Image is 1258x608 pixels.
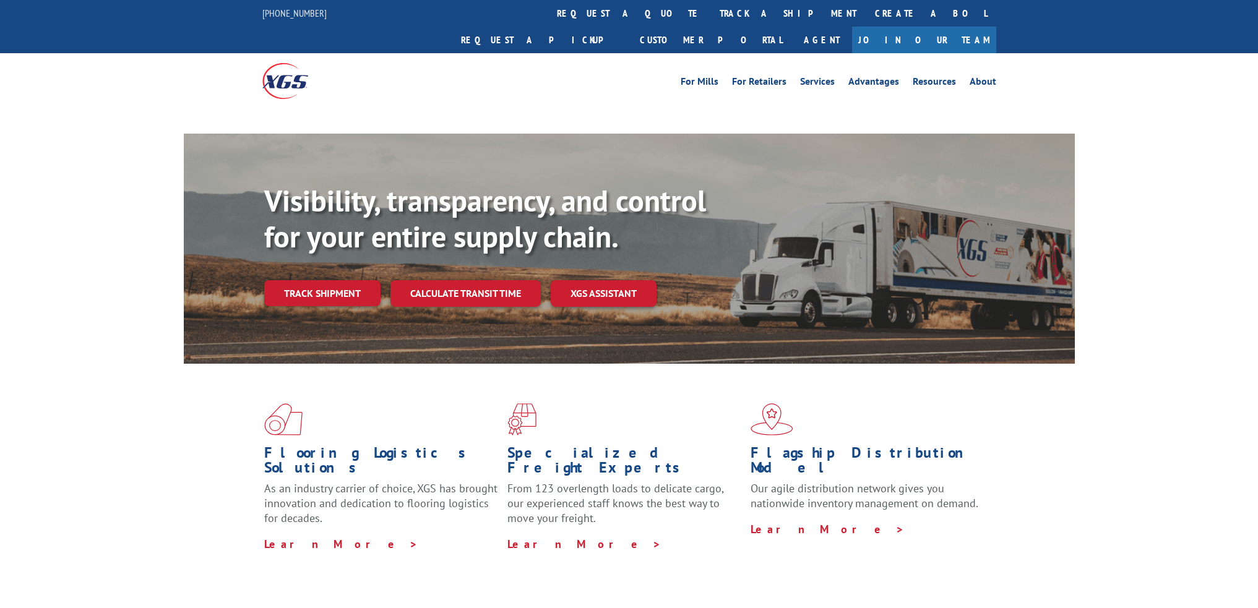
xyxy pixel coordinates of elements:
[913,77,956,90] a: Resources
[507,403,536,435] img: xgs-icon-focused-on-flooring-red
[264,537,418,551] a: Learn More >
[631,27,791,53] a: Customer Portal
[751,403,793,435] img: xgs-icon-flagship-distribution-model-red
[452,27,631,53] a: Request a pickup
[264,280,381,306] a: Track shipment
[852,27,996,53] a: Join Our Team
[507,445,741,481] h1: Specialized Freight Experts
[262,7,327,19] a: [PHONE_NUMBER]
[264,445,498,481] h1: Flooring Logistics Solutions
[264,481,498,525] span: As an industry carrier of choice, XGS has brought innovation and dedication to flooring logistics...
[732,77,786,90] a: For Retailers
[507,537,661,551] a: Learn More >
[751,445,984,481] h1: Flagship Distribution Model
[507,481,741,536] p: From 123 overlength loads to delicate cargo, our experienced staff knows the best way to move you...
[390,280,541,307] a: Calculate transit time
[800,77,835,90] a: Services
[264,403,303,435] img: xgs-icon-total-supply-chain-intelligence-red
[681,77,718,90] a: For Mills
[791,27,852,53] a: Agent
[848,77,899,90] a: Advantages
[751,522,905,536] a: Learn More >
[751,481,978,510] span: Our agile distribution network gives you nationwide inventory management on demand.
[551,280,657,307] a: XGS ASSISTANT
[264,181,706,255] b: Visibility, transparency, and control for your entire supply chain.
[970,77,996,90] a: About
